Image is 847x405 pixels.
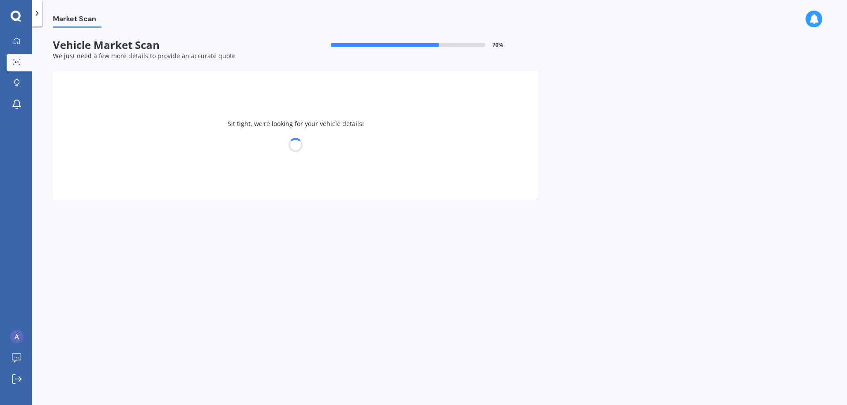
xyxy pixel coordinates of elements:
div: Sit tight, we're looking for your vehicle details! [53,71,538,200]
span: We just need a few more details to provide an accurate quote [53,52,236,60]
span: Market Scan [53,15,101,26]
img: ACg8ocJqbnlJwHSiK1v5l04CACLIm8jXwp_m4yCDR435I2YJ7OvmHw=s96-c [10,330,23,343]
span: Vehicle Market Scan [53,39,296,52]
span: 70 % [492,42,503,48]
